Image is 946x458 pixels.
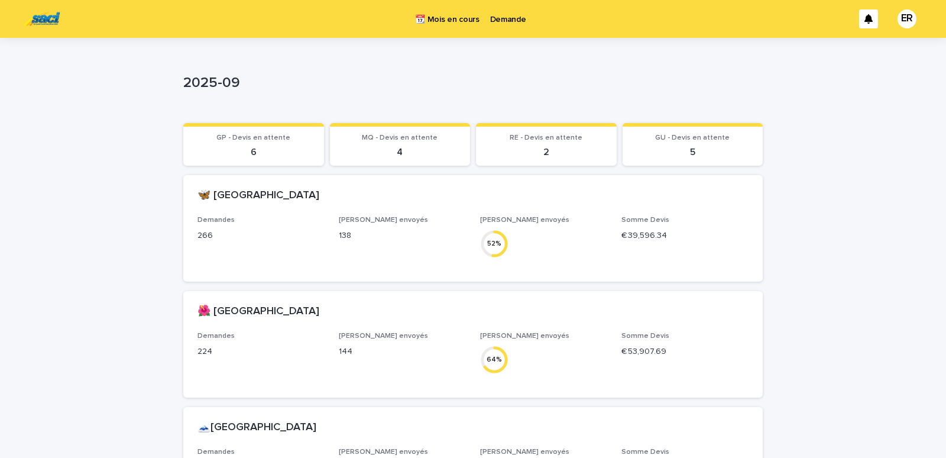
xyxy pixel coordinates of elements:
p: 4 [337,147,464,158]
h2: 🦋 [GEOGRAPHIC_DATA] [197,189,319,202]
span: GU - Devis en attente [655,134,730,141]
span: RE - Devis en attente [510,134,582,141]
div: 64 % [480,353,508,366]
p: € 53,907.69 [621,346,749,358]
h2: 🗻[GEOGRAPHIC_DATA] [197,421,316,434]
span: Somme Devis [621,333,669,340]
p: 2 [483,147,610,158]
p: 6 [190,147,317,158]
p: € 39,596.34 [621,230,749,242]
span: Demandes [197,449,235,456]
p: 138 [339,230,466,242]
p: 2025-09 [183,75,758,92]
span: [PERSON_NAME] envoyés [339,217,428,224]
span: [PERSON_NAME] envoyés [339,449,428,456]
p: 266 [197,230,325,242]
div: ER [898,9,916,28]
span: [PERSON_NAME] envoyés [339,333,428,340]
span: GP - Devis en attente [216,134,290,141]
h2: 🌺 [GEOGRAPHIC_DATA] [197,305,319,318]
p: 224 [197,346,325,358]
span: [PERSON_NAME] envoyés [480,333,569,340]
div: 52 % [480,237,508,250]
span: Somme Devis [621,217,669,224]
span: Demandes [197,217,235,224]
span: [PERSON_NAME] envoyés [480,449,569,456]
span: Demandes [197,333,235,340]
p: 144 [339,346,466,358]
p: 5 [630,147,756,158]
span: [PERSON_NAME] envoyés [480,217,569,224]
span: MQ - Devis en attente [362,134,438,141]
img: UC29JcTLQ3GheANZ19ks [24,7,60,31]
span: Somme Devis [621,449,669,456]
